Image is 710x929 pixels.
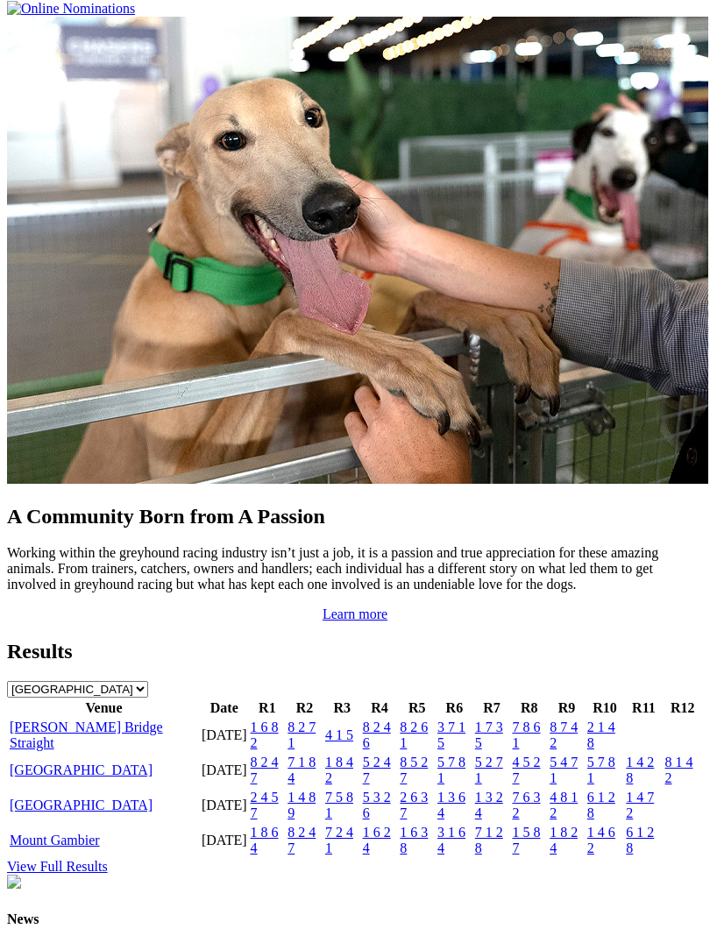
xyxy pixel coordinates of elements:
[512,790,540,820] a: 7 6 3 2
[475,755,503,785] a: 5 2 7 1
[437,755,465,785] a: 5 7 8 1
[512,720,540,750] a: 7 8 6 1
[475,825,503,855] a: 7 1 2 8
[325,727,353,742] a: 4 1 5
[362,699,398,717] th: R4
[474,699,510,717] th: R7
[251,825,279,855] a: 1 8 6 4
[201,719,248,752] td: [DATE]
[437,825,465,855] a: 3 1 6 4
[7,505,703,528] h2: A Community Born from A Passion
[9,699,199,717] th: Venue
[626,825,654,855] a: 6 1 2 8
[587,720,615,750] a: 2 1 4 8
[475,790,503,820] a: 1 3 2 4
[201,699,248,717] th: Date
[437,699,472,717] th: R6
[251,790,279,820] a: 2 4 5 7
[363,755,391,785] a: 5 2 4 7
[363,825,391,855] a: 1 6 2 4
[437,790,465,820] a: 1 3 6 4
[7,640,703,663] h2: Results
[587,825,615,855] a: 1 4 6 2
[201,824,248,857] td: [DATE]
[665,755,693,785] a: 8 1 4 2
[287,699,323,717] th: R2
[251,755,279,785] a: 8 2 4 7
[587,790,615,820] a: 6 1 2 8
[400,720,428,750] a: 8 2 6 1
[626,790,654,820] a: 1 4 7 2
[550,790,578,820] a: 4 8 1 2
[400,755,428,785] a: 8 5 2 7
[7,1,135,17] img: Online Nominations
[288,825,316,855] a: 8 2 4 7
[512,755,540,785] a: 4 5 2 7
[7,911,703,927] h4: News
[475,720,503,750] a: 1 7 3 5
[325,825,353,855] a: 7 2 4 1
[512,825,540,855] a: 1 5 8 7
[550,755,578,785] a: 5 4 7 1
[10,798,153,812] a: [GEOGRAPHIC_DATA]
[549,699,585,717] th: R9
[325,790,353,820] a: 7 5 8 1
[550,825,578,855] a: 1 8 2 4
[323,606,387,621] a: Learn more
[325,755,353,785] a: 1 8 4 2
[324,699,360,717] th: R3
[201,789,248,822] td: [DATE]
[587,755,615,785] a: 5 7 8 1
[7,859,108,874] a: View Full Results
[400,790,428,820] a: 2 6 3 7
[586,699,623,717] th: R10
[201,754,248,787] td: [DATE]
[511,699,547,717] th: R8
[288,720,316,750] a: 8 2 7 1
[10,720,163,750] a: [PERSON_NAME] Bridge Straight
[7,545,703,592] p: Working within the greyhound racing industry isn’t just a job, it is a passion and true appreciat...
[550,720,578,750] a: 8 7 4 2
[251,720,279,750] a: 1 6 8 2
[664,699,701,717] th: R12
[7,17,708,484] img: Westy_Cropped.jpg
[10,762,153,777] a: [GEOGRAPHIC_DATA]
[250,699,286,717] th: R1
[400,825,428,855] a: 1 6 3 8
[288,790,316,820] a: 1 4 8 9
[10,833,100,847] a: Mount Gambier
[363,790,391,820] a: 5 3 2 6
[437,720,465,750] a: 3 7 1 5
[399,699,435,717] th: R5
[7,875,21,889] img: chasers_homepage.jpg
[626,755,654,785] a: 1 4 2 8
[625,699,662,717] th: R11
[288,755,316,785] a: 7 1 8 4
[363,720,391,750] a: 8 2 4 6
